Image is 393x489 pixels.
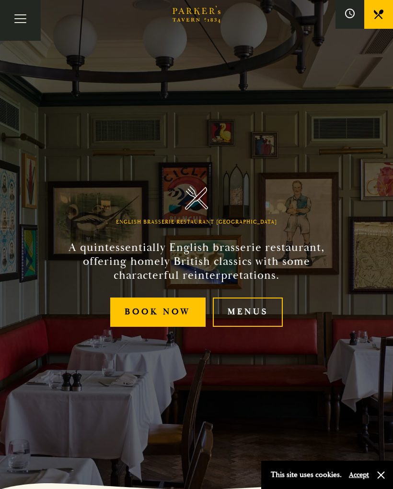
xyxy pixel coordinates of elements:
[349,470,369,479] button: Accept
[55,241,338,282] h2: A quintessentially English brasserie restaurant, offering homely British classics with some chara...
[110,298,206,327] a: Book Now
[185,186,208,210] img: Parker's Tavern Brasserie Cambridge
[213,298,283,327] a: Menus
[271,468,342,482] p: This site uses cookies.
[116,219,277,226] h1: English Brasserie Restaurant [GEOGRAPHIC_DATA]
[376,470,386,480] button: Close and accept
